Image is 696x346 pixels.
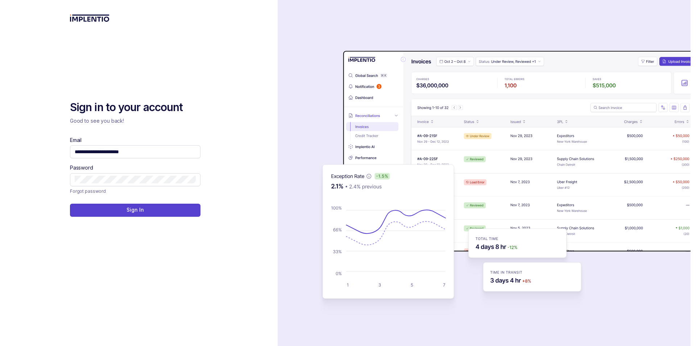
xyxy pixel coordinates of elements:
label: Email [70,137,82,144]
p: Good to see you back! [70,117,200,125]
p: Forgot password [70,188,106,195]
h2: Sign in to your account [70,100,200,115]
button: Sign In [70,204,200,217]
label: Password [70,164,93,171]
img: logo [70,15,109,22]
p: Sign In [127,206,144,213]
a: Link Forgot password [70,188,106,195]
